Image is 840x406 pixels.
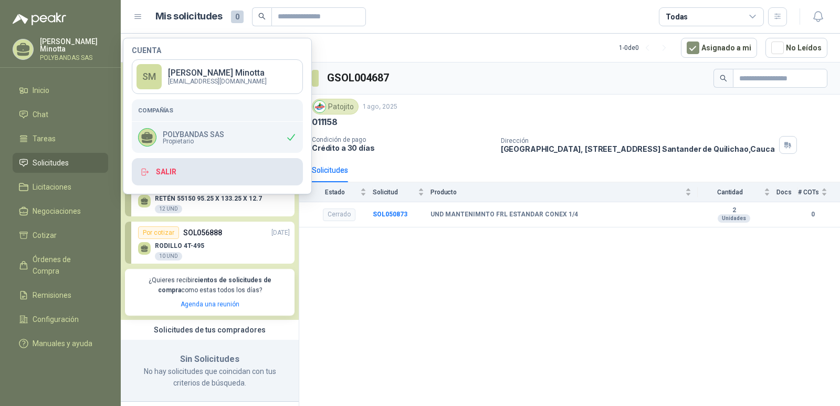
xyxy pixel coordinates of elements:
span: # COTs [798,189,819,196]
div: Patojito [312,99,359,114]
b: cientos de solicitudes de compra [158,276,271,294]
h4: Cuenta [132,47,303,54]
p: Crédito a 30 días [312,143,492,152]
span: Configuración [33,314,79,325]
th: Solicitud [373,182,430,202]
p: 011158 [312,117,338,128]
span: Remisiones [33,289,71,301]
p: ¿Quieres recibir como estas todos los días? [131,275,288,295]
a: Negociaciones [13,201,108,221]
span: 0 [231,11,244,23]
p: [EMAIL_ADDRESS][DOMAIN_NAME] [168,78,267,85]
h5: Compañías [138,106,297,115]
div: Solicitudes de tus compradores [121,320,299,340]
p: [PERSON_NAME] Minotta [40,38,108,53]
span: search [258,13,266,20]
a: Tareas [13,129,108,149]
span: Órdenes de Compra [33,254,98,277]
p: No hay solicitudes que coincidan con tus criterios de búsqueda. [133,366,286,389]
th: # COTs [798,182,840,202]
a: Por cotizarSOL056888[DATE] RODILLO 4T-49510 UND [125,222,295,264]
div: Unidades [718,214,750,223]
div: SM [136,64,162,89]
div: Todas [666,11,688,23]
th: Producto [430,182,698,202]
p: RODILLO 4T-495 [155,242,204,249]
a: Inicio [13,80,108,100]
p: POLYBANDAS SAS [40,55,108,61]
div: Por cotizar [138,226,179,239]
span: Licitaciones [33,181,71,193]
p: RETÉN 55150 95.25 X 133.25 X 12.7 [155,195,262,202]
a: Licitaciones [13,177,108,197]
p: [DATE] [271,228,290,238]
p: POLYBANDAS SAS [163,131,224,138]
th: Cantidad [698,182,776,202]
span: Negociaciones [33,205,81,217]
h3: Sin Solicitudes [133,352,286,366]
a: Por cotizarSOL056902[DATE] RETÉN 55150 95.25 X 133.25 X 12.712 UND [125,174,295,216]
a: Agenda una reunión [181,300,239,308]
p: [GEOGRAPHIC_DATA], [STREET_ADDRESS] Santander de Quilichao , Cauca [501,144,775,153]
a: Remisiones [13,285,108,305]
a: SOL050873 [373,211,407,218]
button: Asignado a mi [681,38,757,58]
div: 10 UND [155,252,182,261]
span: Solicitudes [33,157,69,169]
span: Manuales y ayuda [33,338,92,349]
div: POLYBANDAS SASPropietario [132,122,303,153]
p: 1 ago, 2025 [363,102,397,112]
a: Configuración [13,309,108,329]
span: Cotizar [33,230,57,241]
div: 1 - 0 de 0 [619,39,673,56]
a: SM[PERSON_NAME] Minotta[EMAIL_ADDRESS][DOMAIN_NAME] [132,59,303,94]
span: Solicitud [373,189,416,196]
span: Cantidad [698,189,762,196]
p: [PERSON_NAME] Minotta [168,69,267,77]
div: 12 UND [155,205,182,213]
span: Producto [430,189,683,196]
th: Estado [299,182,373,202]
th: Docs [776,182,798,202]
b: UND MANTENIMNTO FRL ESTANDAR CONEX 1/4 [430,211,578,219]
span: Tareas [33,133,56,144]
a: Chat [13,105,108,124]
span: Propietario [163,138,224,144]
h1: Mis solicitudes [155,9,223,24]
h3: GSOL004687 [327,70,391,86]
a: Solicitudes [13,153,108,173]
button: Salir [132,158,303,185]
p: Condición de pago [312,136,492,143]
span: search [720,75,727,82]
a: Órdenes de Compra [13,249,108,281]
span: Chat [33,109,48,120]
span: Estado [312,189,358,196]
b: 2 [698,206,770,215]
p: SOL056888 [183,227,222,238]
img: Logo peakr [13,13,66,25]
p: Dirección [501,137,775,144]
button: No Leídos [765,38,827,58]
span: Inicio [33,85,49,96]
a: Cotizar [13,225,108,245]
div: Solicitudes [312,164,348,176]
div: Cerrado [323,209,355,221]
b: 0 [798,210,827,220]
a: Manuales y ayuda [13,334,108,353]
